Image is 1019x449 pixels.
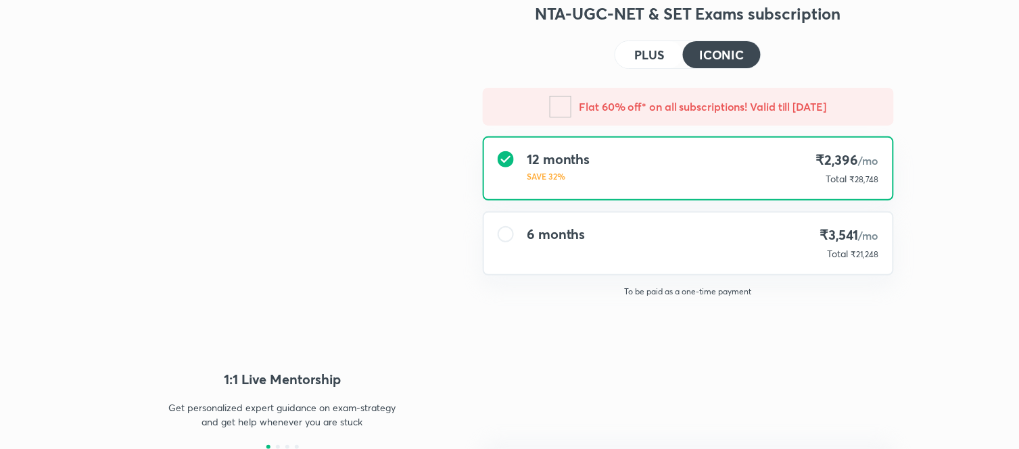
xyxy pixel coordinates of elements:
span: ₹28,748 [850,174,879,184]
p: To be paid as a one-time payment [472,286,905,297]
img: yH5BAEAAAAALAAAAAABAAEAAAIBRAA7 [126,100,440,335]
h3: NTA-UGC-NET & SET Exams subscription [483,3,894,24]
span: /mo [859,153,879,167]
p: Get personalized expert guidance on exam-strategy and get help whenever you are stuck [165,400,400,429]
button: ICONIC [683,41,760,68]
h5: Flat 60% off* on all subscriptions! Valid till [DATE] [579,99,827,115]
h4: PLUS [634,49,664,61]
p: Total [828,247,849,261]
button: PLUS [615,41,683,68]
span: ₹21,248 [851,249,879,259]
img: - [550,96,571,117]
h4: 12 months [527,151,590,167]
h4: ICONIC [699,49,744,61]
h4: ₹2,396 [815,151,878,169]
h4: 6 months [527,226,586,242]
p: SAVE 32% [527,170,590,182]
p: Total [826,172,847,186]
span: /mo [859,228,879,242]
h4: ₹3,541 [820,226,878,244]
h4: 1:1 Live Mentorship [126,369,440,390]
